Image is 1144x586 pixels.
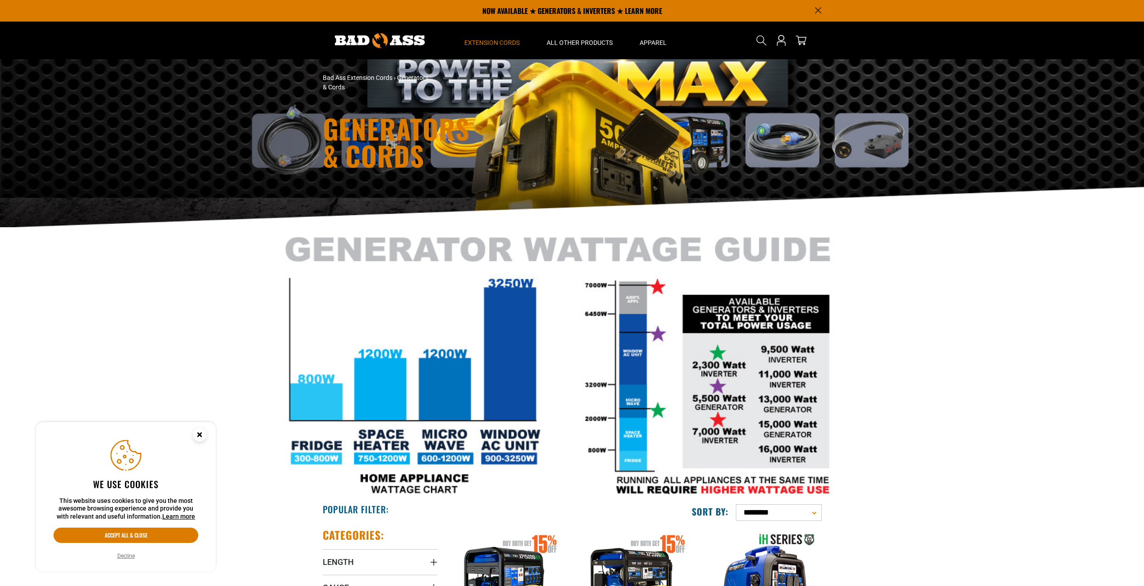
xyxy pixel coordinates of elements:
[451,22,533,59] summary: Extension Cords
[115,551,138,560] button: Decline
[36,422,216,572] aside: Cookie Consent
[53,497,198,521] p: This website uses cookies to give you the most awesome browsing experience and provide you with r...
[323,115,651,169] h1: Generators & Cords
[323,74,392,81] a: Bad Ass Extension Cords
[394,74,396,81] span: ›
[162,513,195,520] a: Learn more
[692,506,729,517] label: Sort by:
[640,39,667,47] span: Apparel
[323,503,389,515] h2: Popular Filter:
[53,478,198,490] h2: We use cookies
[754,33,769,48] summary: Search
[464,39,520,47] span: Extension Cords
[626,22,680,59] summary: Apparel
[323,557,354,567] span: Length
[53,528,198,543] button: Accept all & close
[323,549,437,574] summary: Length
[323,73,651,92] nav: breadcrumbs
[547,39,613,47] span: All Other Products
[533,22,626,59] summary: All Other Products
[323,528,385,542] h2: Categories:
[335,33,425,48] img: Bad Ass Extension Cords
